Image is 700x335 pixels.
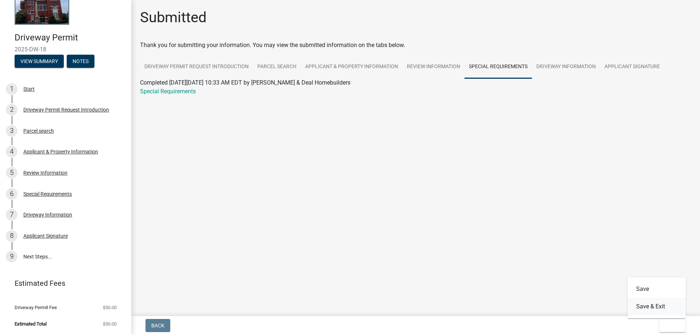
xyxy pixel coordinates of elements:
div: 5 [6,167,17,179]
div: 4 [6,146,17,157]
span: $50.00 [103,305,117,310]
div: 7 [6,209,17,221]
wm-modal-confirm: Summary [15,59,64,65]
a: Driveway Permit Request Introduction [140,55,253,79]
button: Save [627,280,686,298]
a: Applicant Signature [600,55,664,79]
div: Applicant & Property Information [23,149,98,154]
div: Driveway Information [23,212,72,217]
button: View Summary [15,55,64,68]
span: Completed [DATE][DATE] 10:33 AM EDT by [PERSON_NAME] & Deal Homebuilders [140,79,350,86]
h4: Driveway Permit [15,32,125,43]
a: Applicant & Property Information [301,55,402,79]
div: Review Information [23,170,67,175]
div: Applicant Signature [23,233,68,238]
div: Start [23,86,35,91]
span: Driveway Permit Fee [15,305,57,310]
span: 2025-DW-18 [15,46,117,53]
div: Driveway Permit Request Introduction [23,107,109,112]
div: 1 [6,83,17,95]
h1: Submitted [140,9,207,26]
div: Thank you for submitting your information. You may view the submitted information on the tabs below. [140,41,691,50]
a: Parcel search [253,55,301,79]
a: Review Information [402,55,464,79]
button: Back [145,319,170,332]
a: Special Requirements [140,88,196,95]
div: Exit [627,277,686,318]
button: Notes [67,55,94,68]
span: Exit [665,323,676,328]
div: 6 [6,188,17,200]
span: Back [151,323,164,328]
a: Driveway Information [532,55,600,79]
a: Estimated Fees [6,276,120,291]
wm-modal-confirm: Notes [67,59,94,65]
div: 9 [6,251,17,262]
div: 2 [6,104,17,116]
div: 8 [6,230,17,242]
div: Parcel search [23,128,54,133]
button: Exit [659,319,686,332]
span: $50.00 [103,322,117,326]
div: Special Requirements [23,191,72,196]
span: Estimated Total [15,322,47,326]
div: 3 [6,125,17,137]
button: Save & Exit [627,298,686,315]
a: Special Requirements [464,55,532,79]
